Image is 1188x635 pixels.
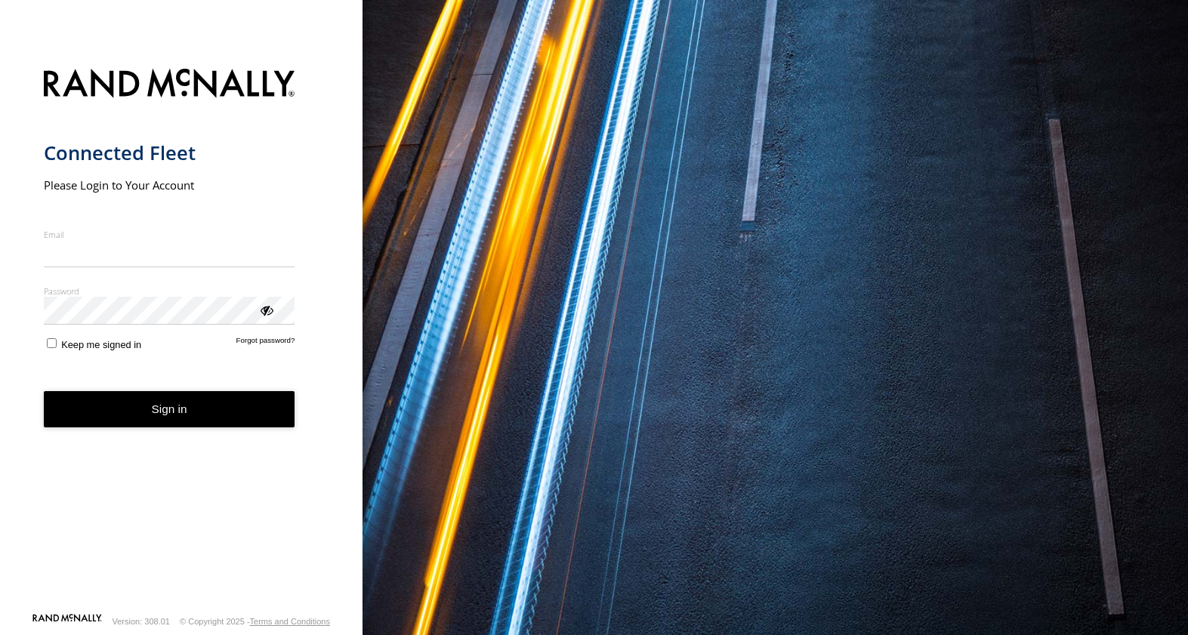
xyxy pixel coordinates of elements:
[44,60,319,612] form: main
[44,229,295,240] label: Email
[44,177,295,193] h2: Please Login to Your Account
[236,336,295,350] a: Forgot password?
[47,338,57,348] input: Keep me signed in
[44,391,295,428] button: Sign in
[44,140,295,165] h1: Connected Fleet
[113,617,170,626] div: Version: 308.01
[44,285,295,297] label: Password
[180,617,330,626] div: © Copyright 2025 -
[32,614,102,629] a: Visit our Website
[258,243,276,261] keeper-lock: Open Keeper Popup
[61,339,141,350] span: Keep me signed in
[44,66,295,104] img: Rand McNally
[250,617,330,626] a: Terms and Conditions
